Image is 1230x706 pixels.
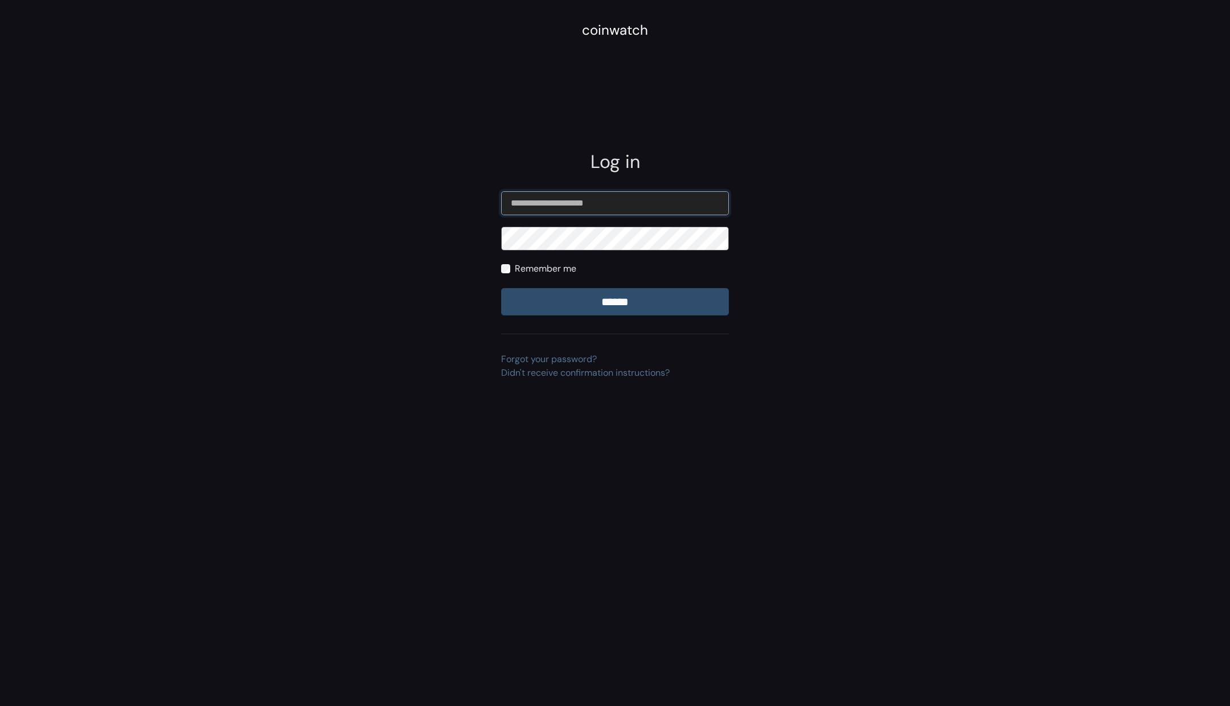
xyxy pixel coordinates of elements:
a: Didn't receive confirmation instructions? [501,367,670,379]
h2: Log in [501,151,729,173]
a: Forgot your password? [501,353,597,365]
label: Remember me [515,262,576,276]
div: coinwatch [582,20,648,40]
a: coinwatch [582,26,648,38]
